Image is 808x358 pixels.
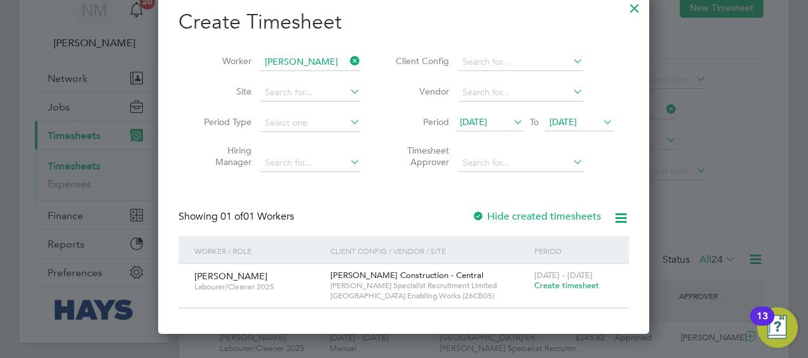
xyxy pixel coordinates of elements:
[330,291,528,301] span: [GEOGRAPHIC_DATA] Enabling Works (26CB05)
[178,9,629,36] h2: Create Timesheet
[194,116,252,128] label: Period Type
[534,280,599,291] span: Create timesheet
[757,307,798,348] button: Open Resource Center, 13 new notifications
[194,282,321,292] span: Labourer/Cleaner 2025
[220,210,294,223] span: 01 Workers
[260,154,360,172] input: Search for...
[458,84,583,102] input: Search for...
[392,86,449,97] label: Vendor
[460,116,487,128] span: [DATE]
[260,84,360,102] input: Search for...
[392,145,449,168] label: Timesheet Approver
[260,114,360,132] input: Select one
[194,86,252,97] label: Site
[392,116,449,128] label: Period
[531,236,616,265] div: Period
[472,210,601,223] label: Hide created timesheets
[194,145,252,168] label: Hiring Manager
[260,53,360,71] input: Search for...
[194,55,252,67] label: Worker
[458,154,583,172] input: Search for...
[191,236,327,265] div: Worker / Role
[178,210,297,223] div: Showing
[526,114,542,130] span: To
[534,270,593,281] span: [DATE] - [DATE]
[330,270,483,281] span: [PERSON_NAME] Construction - Central
[458,53,583,71] input: Search for...
[757,316,768,333] div: 13
[327,236,531,265] div: Client Config / Vendor / Site
[194,270,267,282] span: [PERSON_NAME]
[220,210,243,223] span: 01 of
[549,116,577,128] span: [DATE]
[392,55,449,67] label: Client Config
[330,281,528,291] span: [PERSON_NAME] Specialist Recruitment Limited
